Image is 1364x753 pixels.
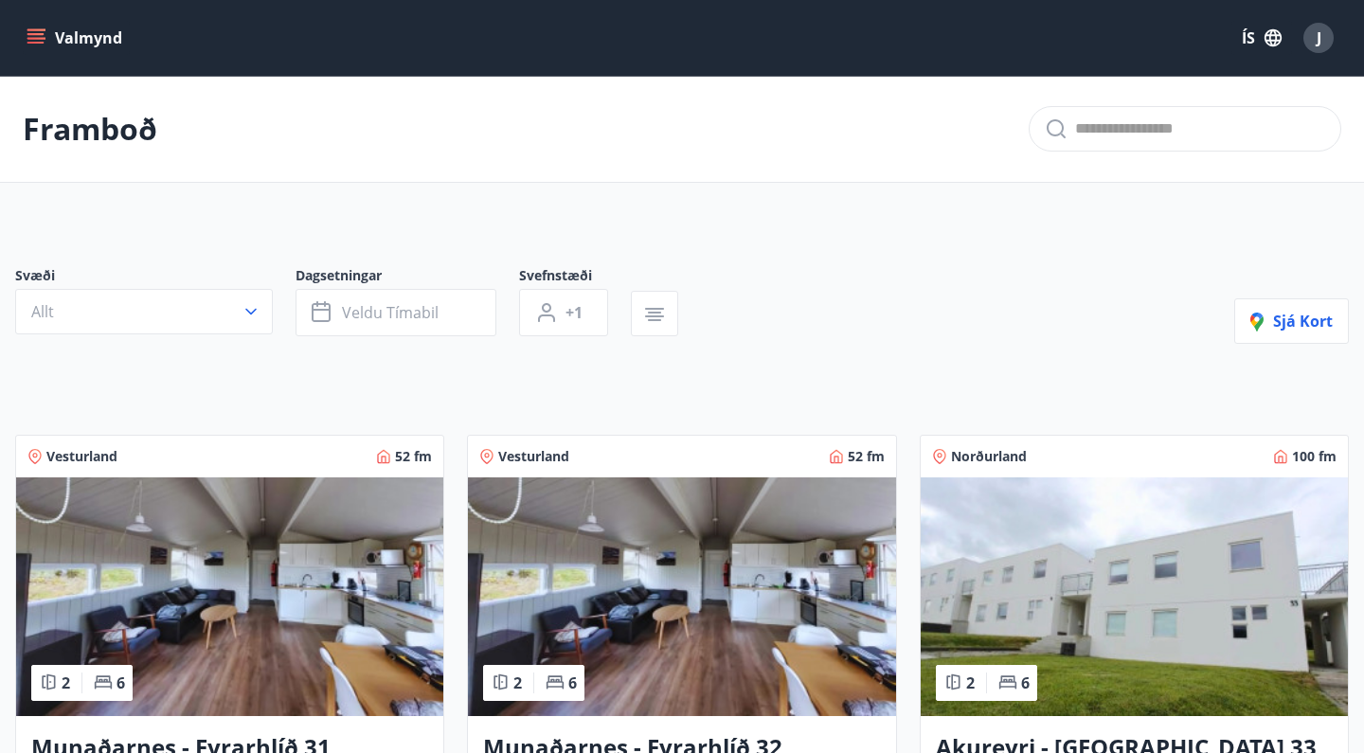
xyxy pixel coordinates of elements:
[1292,447,1337,466] span: 100 fm
[1021,672,1030,693] span: 6
[23,21,130,55] button: menu
[296,266,519,289] span: Dagsetningar
[15,266,296,289] span: Svæði
[342,302,439,323] span: Veldu tímabil
[1296,15,1341,61] button: J
[296,289,496,336] button: Veldu tímabil
[921,477,1348,716] img: Paella dish
[848,447,885,466] span: 52 fm
[31,301,54,322] span: Allt
[15,289,273,334] button: Allt
[46,447,117,466] span: Vesturland
[519,266,631,289] span: Svefnstæði
[62,672,70,693] span: 2
[1317,27,1321,48] span: J
[1234,298,1349,344] button: Sjá kort
[23,108,157,150] p: Framboð
[568,672,577,693] span: 6
[395,447,432,466] span: 52 fm
[16,477,443,716] img: Paella dish
[117,672,125,693] span: 6
[498,447,569,466] span: Vesturland
[565,302,583,323] span: +1
[519,289,608,336] button: +1
[468,477,895,716] img: Paella dish
[951,447,1027,466] span: Norðurland
[1250,311,1333,332] span: Sjá kort
[966,672,975,693] span: 2
[1231,21,1292,55] button: ÍS
[513,672,522,693] span: 2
